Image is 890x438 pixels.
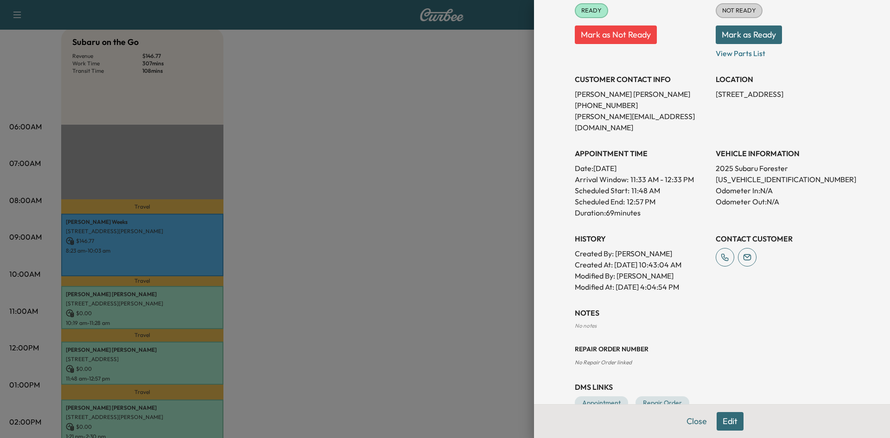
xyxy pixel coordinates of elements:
button: Mark as Not Ready [575,25,657,44]
p: [PHONE_NUMBER] [575,100,708,111]
a: Appointment [575,396,628,409]
p: 12:57 PM [627,196,655,207]
span: 11:33 AM - 12:33 PM [630,174,694,185]
button: Close [680,412,713,431]
p: 11:48 AM [631,185,660,196]
p: Scheduled End: [575,196,625,207]
p: Modified At : [DATE] 4:04:54 PM [575,281,708,292]
h3: LOCATION [716,74,849,85]
h3: APPOINTMENT TIME [575,148,708,159]
h3: History [575,233,708,244]
p: Arrival Window: [575,174,708,185]
span: No Repair Order linked [575,359,632,366]
h3: VEHICLE INFORMATION [716,148,849,159]
p: [STREET_ADDRESS] [716,89,849,100]
p: View Parts List [716,44,849,59]
p: Created By : [PERSON_NAME] [575,248,708,259]
p: [US_VEHICLE_IDENTIFICATION_NUMBER] [716,174,849,185]
p: [PERSON_NAME][EMAIL_ADDRESS][DOMAIN_NAME] [575,111,708,133]
a: Repair Order [636,396,689,409]
h3: CUSTOMER CONTACT INFO [575,74,708,85]
p: Modified By : [PERSON_NAME] [575,270,708,281]
h3: CONTACT CUSTOMER [716,233,849,244]
h3: NOTES [575,307,849,318]
h3: Repair Order number [575,344,849,354]
p: Duration: 69 minutes [575,207,708,218]
h3: DMS Links [575,381,849,393]
span: NOT READY [717,6,762,15]
p: 2025 Subaru Forester [716,163,849,174]
p: [PERSON_NAME] [PERSON_NAME] [575,89,708,100]
p: Created At : [DATE] 10:43:04 AM [575,259,708,270]
p: Odometer Out: N/A [716,196,849,207]
p: Scheduled Start: [575,185,629,196]
p: Date: [DATE] [575,163,708,174]
button: Mark as Ready [716,25,782,44]
button: Edit [717,412,744,431]
div: No notes [575,322,849,330]
span: READY [576,6,607,15]
p: Odometer In: N/A [716,185,849,196]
